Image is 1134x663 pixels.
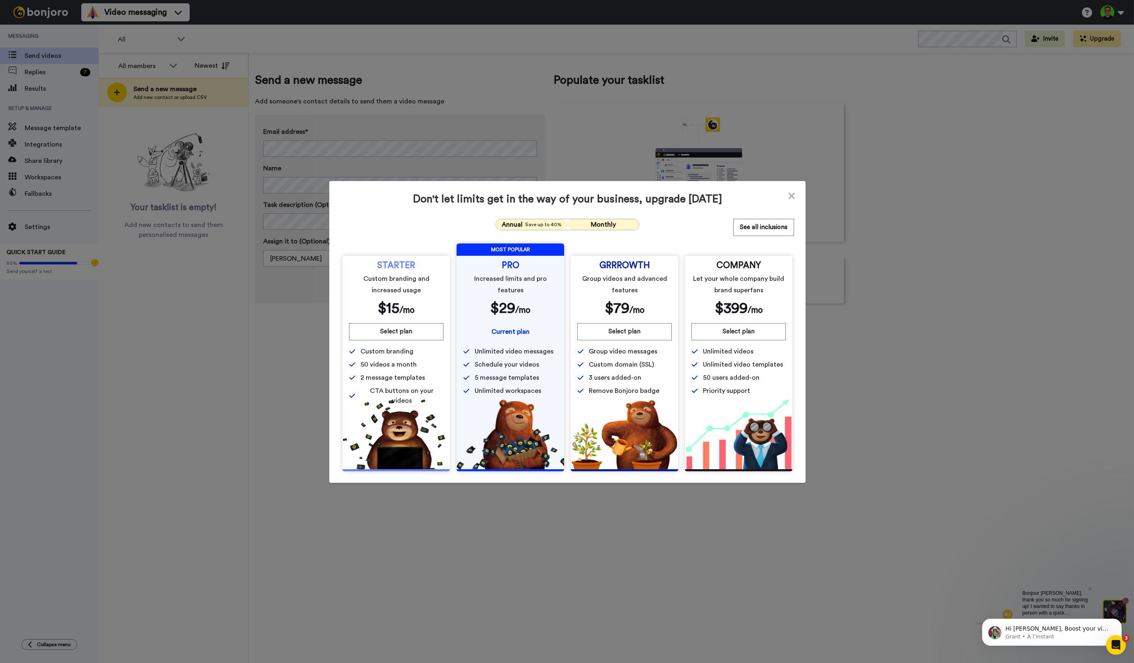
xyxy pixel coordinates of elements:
[341,193,794,206] span: Don't let limits get in the way of your business, upgrade [DATE]
[716,262,761,269] span: COMPANY
[496,219,567,230] button: AnnualSave up to 40%
[360,346,413,356] span: Custom branding
[475,360,539,369] span: Schedule your videos
[629,306,645,314] span: /mo
[475,373,539,383] span: 5 message templates
[46,7,111,92] span: Bonjour [PERSON_NAME], thank you so much for signing up! I wanted to say thanks in person with a ...
[490,301,515,316] span: $ 29
[457,399,564,469] img: b5b10b7112978f982230d1107d8aada4.png
[475,386,541,396] span: Unlimited workspaces
[515,306,530,314] span: /mo
[589,360,654,369] span: Custom domain (SSL)
[703,386,750,396] span: Priority support
[378,301,399,316] span: $ 15
[349,323,443,340] button: Select plan
[599,262,650,269] span: GRRROWTH
[360,386,443,406] span: CTA buttons on your videos
[605,301,629,316] span: $ 79
[465,273,556,296] span: Increased limits and pro features
[571,399,678,469] img: edd2fd70e3428fe950fd299a7ba1283f.png
[12,52,152,79] div: message notification from Grant, À l’instant. Hi Naier, Boost your view rates with automatic re-s...
[589,346,657,356] span: Group video messages
[567,219,639,230] button: Monthly
[26,26,36,36] img: mute-white.svg
[1,2,23,24] img: c638375f-eacb-431c-9714-bd8d08f708a7-1584310529.jpg
[18,59,32,72] img: Profile image for Grant
[475,346,553,356] span: Unlimited video messages
[691,323,786,340] button: Select plan
[589,386,659,396] span: Remove Bonjoro badge
[733,219,794,236] button: See all inclusions
[360,360,417,369] span: 50 videos a month
[525,221,562,228] span: Save up to 40%
[36,58,141,138] span: Hi [PERSON_NAME], Boost your view rates with automatic re-sends of unviewed messages! We've just ...
[703,373,760,383] span: 50 users added-on
[703,360,783,369] span: Unlimited video templates
[589,373,641,383] span: 3 users added-on
[715,301,748,316] span: $ 399
[502,220,523,229] span: Annual
[693,273,785,296] span: Let your whole company build brand superfans
[399,306,415,314] span: /mo
[579,273,670,296] span: Group videos and advanced features
[491,328,530,335] span: Current plan
[970,567,1134,659] iframe: Intercom notifications message
[685,399,792,469] img: baac238c4e1197dfdb093d3ea7416ec4.png
[457,243,564,256] span: MOST POPULAR
[502,262,519,269] span: PRO
[36,66,142,73] p: Message from Grant, sent À l’instant
[748,306,763,314] span: /mo
[1106,635,1126,655] iframe: Intercom live chat
[360,373,425,383] span: 2 message templates
[342,399,450,469] img: 5112517b2a94bd7fef09f8ca13467cef.png
[577,323,672,340] button: Select plan
[591,221,616,228] span: Monthly
[377,262,415,269] span: STARTER
[351,273,442,296] span: Custom branding and increased usage
[1123,635,1129,642] span: 3
[703,346,753,356] span: Unlimited videos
